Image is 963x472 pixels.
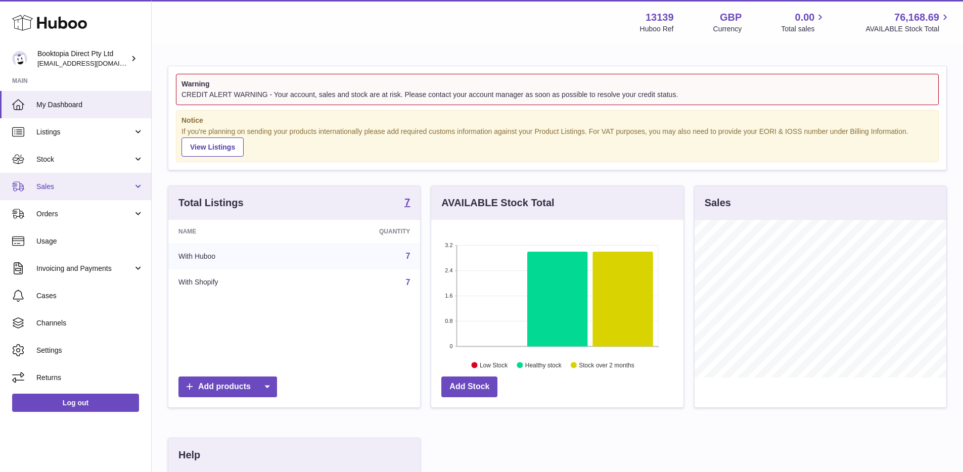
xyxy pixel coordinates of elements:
text: 1.6 [445,293,453,299]
span: Sales [36,182,133,192]
span: Channels [36,318,144,328]
span: Returns [36,373,144,383]
text: 2.4 [445,267,453,273]
text: 0.8 [445,318,453,324]
div: Booktopia Direct Pty Ltd [37,49,128,68]
a: 7 [405,278,410,287]
span: Settings [36,346,144,355]
span: 76,168.69 [894,11,939,24]
strong: 13139 [646,11,674,24]
a: Add products [178,376,277,397]
a: Log out [12,394,139,412]
h3: AVAILABLE Stock Total [441,196,554,210]
span: AVAILABLE Stock Total [865,24,951,34]
a: Add Stock [441,376,497,397]
span: 0.00 [795,11,815,24]
text: Low Stock [480,362,508,369]
div: Huboo Ref [640,24,674,34]
a: 7 [405,252,410,260]
th: Name [168,220,304,243]
text: 0 [450,343,453,349]
span: [EMAIL_ADDRESS][DOMAIN_NAME] [37,59,149,67]
h3: Total Listings [178,196,244,210]
h3: Help [178,448,200,462]
td: With Shopify [168,269,304,296]
strong: Notice [181,116,933,125]
td: With Huboo [168,243,304,269]
strong: GBP [720,11,742,24]
span: Total sales [781,24,826,34]
text: Stock over 2 months [579,362,634,369]
img: buz@sabweb.com.au [12,51,27,66]
div: Currency [713,24,742,34]
span: Invoicing and Payments [36,264,133,273]
span: Stock [36,155,133,164]
strong: 7 [404,197,410,207]
th: Quantity [304,220,421,243]
span: Cases [36,291,144,301]
a: View Listings [181,137,244,157]
text: 3.2 [445,242,453,248]
a: 76,168.69 AVAILABLE Stock Total [865,11,951,34]
h3: Sales [705,196,731,210]
a: 7 [404,197,410,209]
span: Orders [36,209,133,219]
text: Healthy stock [525,362,562,369]
strong: Warning [181,79,933,89]
span: Usage [36,237,144,246]
div: If you're planning on sending your products internationally please add required customs informati... [181,127,933,157]
span: Listings [36,127,133,137]
a: 0.00 Total sales [781,11,826,34]
div: CREDIT ALERT WARNING - Your account, sales and stock are at risk. Please contact your account man... [181,90,933,100]
span: My Dashboard [36,100,144,110]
